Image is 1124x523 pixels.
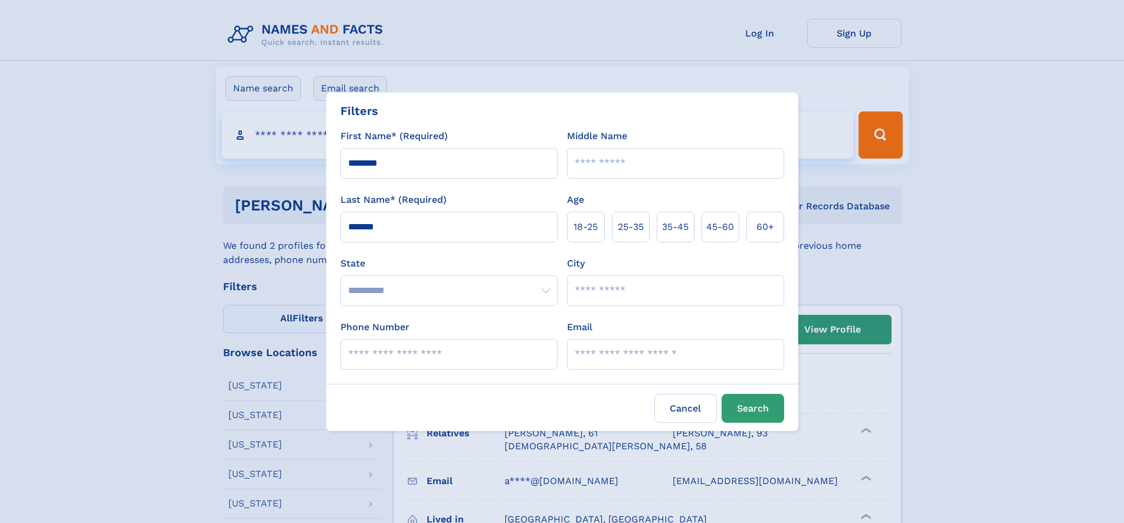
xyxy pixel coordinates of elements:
div: Filters [340,102,378,120]
label: First Name* (Required) [340,129,448,143]
span: 35‑45 [662,220,689,234]
label: Last Name* (Required) [340,193,447,207]
label: Age [567,193,584,207]
span: 45‑60 [706,220,734,234]
label: Email [567,320,592,334]
span: 60+ [756,220,774,234]
label: Phone Number [340,320,409,334]
label: Cancel [654,394,717,423]
label: Middle Name [567,129,627,143]
span: 25‑35 [618,220,644,234]
span: 18‑25 [574,220,598,234]
button: Search [722,394,784,423]
label: State [340,256,558,271]
label: City [567,256,585,271]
